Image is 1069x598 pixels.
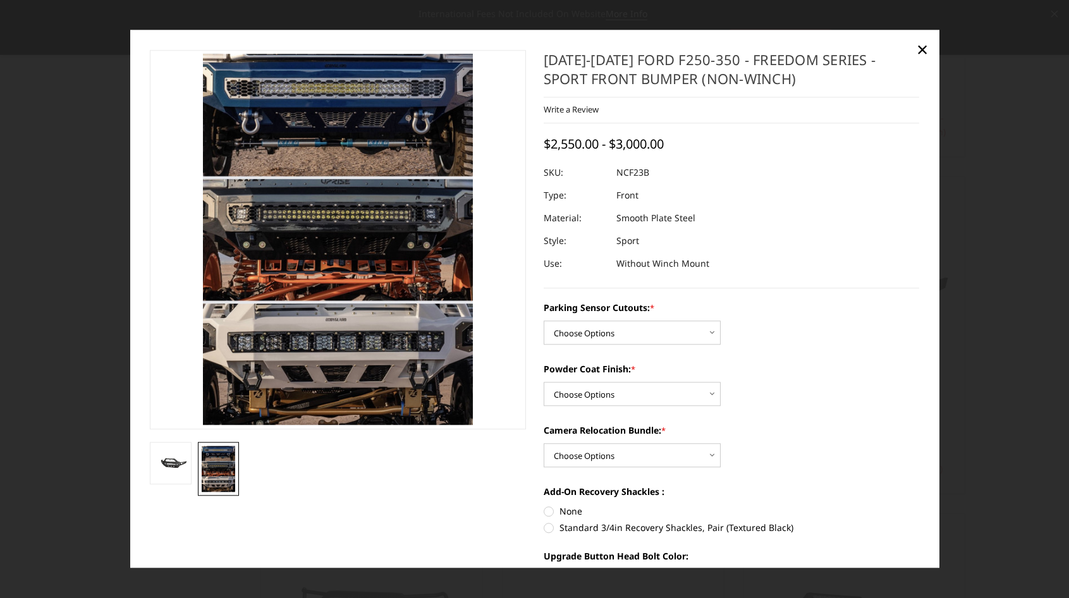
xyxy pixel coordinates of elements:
a: Close [912,39,932,59]
span: × [917,35,928,63]
label: Add-On Recovery Shackles : [544,485,920,499]
img: 2023-2025 Ford F250-350 - Freedom Series - Sport Front Bumper (non-winch) [154,455,188,471]
label: None [544,505,920,518]
a: 2023-2025 Ford F250-350 - Freedom Series - Sport Front Bumper (non-winch) [150,50,526,429]
label: Powder Coat Finish: [544,363,920,376]
dd: Front [616,185,638,207]
dd: Sport [616,230,639,253]
h1: [DATE]-[DATE] Ford F250-350 - Freedom Series - Sport Front Bumper (non-winch) [544,50,920,97]
dt: Style: [544,230,607,253]
dt: Material: [544,207,607,230]
label: Upgrade Button Head Bolt Color: [544,550,920,563]
dt: Type: [544,185,607,207]
dt: SKU: [544,162,607,185]
label: Parking Sensor Cutouts: [544,302,920,315]
dd: NCF23B [616,162,649,185]
a: Write a Review [544,104,599,116]
iframe: Chat Widget [1006,537,1069,598]
label: Standard 3/4in Recovery Shackles, Pair (Textured Black) [544,522,920,535]
dt: Use: [544,253,607,276]
span: $2,550.00 - $3,000.00 [544,136,664,153]
dd: Smooth Plate Steel [616,207,695,230]
label: Camera Relocation Bundle: [544,424,920,437]
dd: Without Winch Mount [616,253,709,276]
img: Multiple lighting options [202,446,236,492]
